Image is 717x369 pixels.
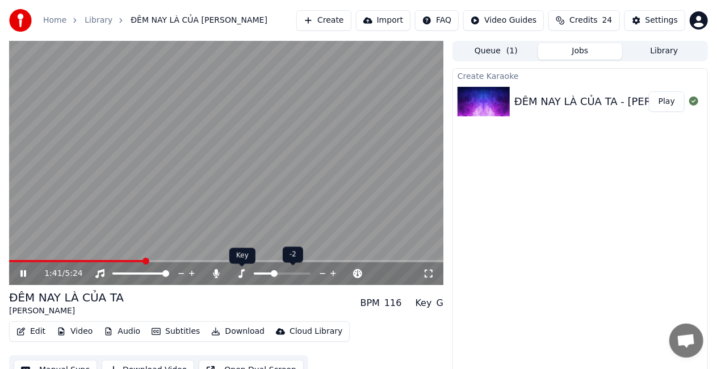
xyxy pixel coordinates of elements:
div: Cloud Library [290,326,342,337]
span: 24 [602,15,613,26]
div: G [437,296,443,310]
button: Audio [99,324,145,339]
button: FAQ [415,10,459,31]
span: 5:24 [65,268,82,279]
button: Import [356,10,410,31]
div: ĐÊM NAY LÀ CỦA TA - [PERSON_NAME] [514,94,712,110]
button: Video Guides [463,10,544,31]
div: [PERSON_NAME] [9,305,124,317]
button: Jobs [538,43,622,60]
div: Settings [645,15,678,26]
span: 1:41 [44,268,62,279]
div: / [44,268,72,279]
button: Queue [454,43,538,60]
button: Subtitles [147,324,204,339]
a: Library [85,15,112,26]
button: Settings [624,10,685,31]
button: Download [207,324,269,339]
button: Edit [12,324,50,339]
div: BPM [360,296,380,310]
div: Key [229,248,255,264]
span: ĐÊM NAY LÀ CỦA [PERSON_NAME] [131,15,267,26]
div: ĐÊM NAY LÀ CỦA TA [9,290,124,305]
span: Credits [569,15,597,26]
nav: breadcrumb [43,15,267,26]
div: 116 [384,296,402,310]
img: youka [9,9,32,32]
div: Open chat [669,324,703,358]
div: Key [416,296,432,310]
div: -2 [283,247,303,263]
button: Play [649,91,685,112]
a: Home [43,15,66,26]
button: Library [622,43,706,60]
button: Credits24 [548,10,619,31]
button: Create [296,10,351,31]
div: Create Karaoke [453,69,707,82]
span: ( 1 ) [506,45,518,57]
button: Video [52,324,97,339]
